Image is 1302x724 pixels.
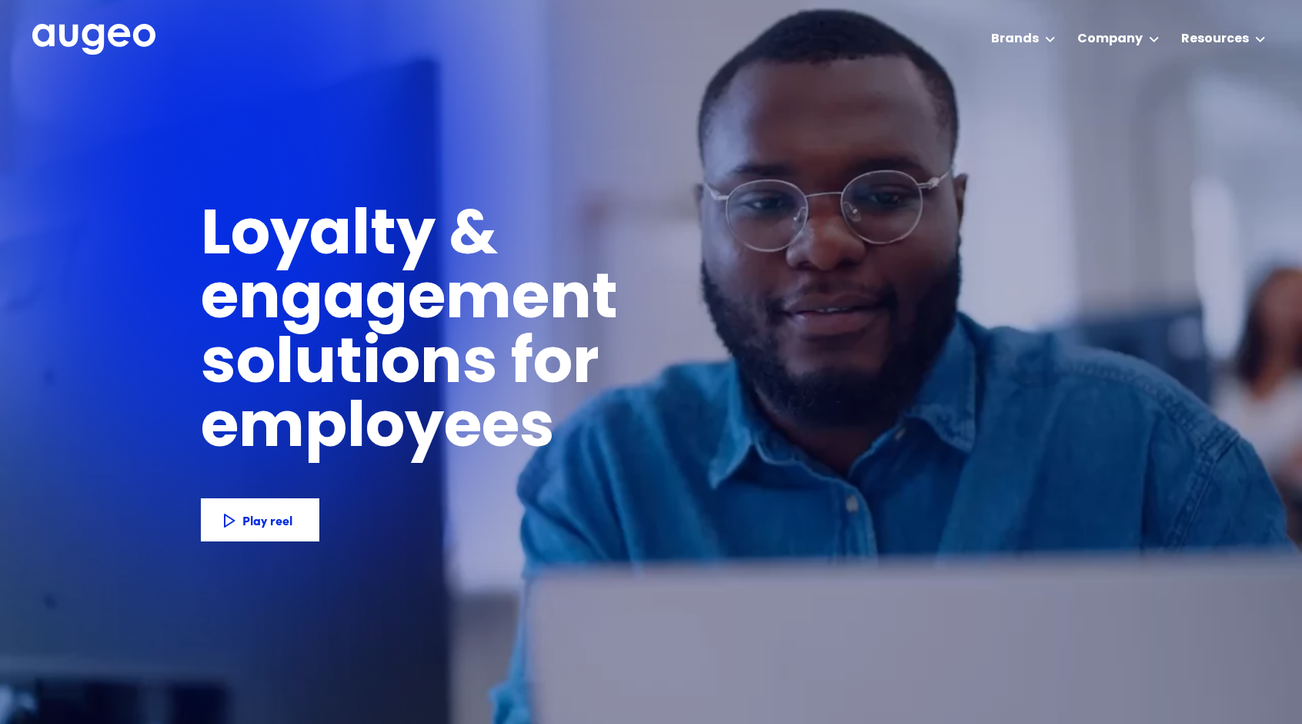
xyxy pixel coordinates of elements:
[1077,30,1143,49] div: Company
[1181,30,1249,49] div: Resources
[201,398,582,462] h1: employees
[32,24,155,56] a: home
[991,30,1039,49] div: Brands
[201,206,866,397] h1: Loyalty & engagement solutions for
[32,24,155,55] img: Augeo's full logo in white.
[201,498,319,541] a: Play reel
